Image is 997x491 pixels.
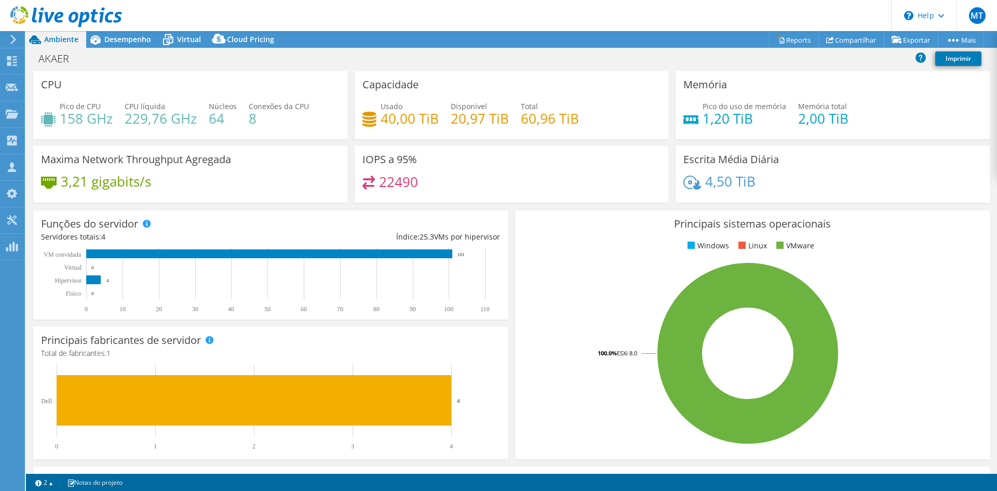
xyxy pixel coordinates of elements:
[64,264,82,271] text: Virtual
[598,349,617,357] tspan: 100.0%
[41,218,138,230] h3: Funções do servidor
[91,291,94,296] text: 0
[28,476,60,489] a: 2
[703,101,786,111] span: Pico do uso de memória
[617,349,637,357] tspan: ESXi 8.0
[119,306,126,313] text: 10
[249,101,309,111] span: Conexões da CPU
[60,101,101,111] span: Pico de CPU
[969,7,986,24] span: MT
[683,79,727,90] h3: Memória
[683,154,779,165] h3: Escrita Média Diária
[457,252,465,257] text: 101
[106,348,111,358] span: 1
[249,113,309,124] h4: 8
[703,113,786,124] h4: 1,20 TiB
[101,232,105,242] span: 4
[451,113,509,124] h4: 20,97 TiB
[61,176,151,187] h4: 3,21 gigabits/s
[156,306,162,313] text: 20
[177,34,201,44] span: Virtual
[41,231,271,243] div: Servidores totais:
[228,306,234,313] text: 40
[192,306,198,313] text: 30
[450,443,453,450] text: 4
[125,101,165,111] span: CPU líquida
[271,231,500,243] div: Índice: VMs por hipervisor
[104,34,151,44] span: Desempenho
[85,306,88,313] text: 0
[154,443,157,450] text: 1
[252,443,255,450] text: 2
[106,278,109,283] text: 4
[521,113,579,124] h4: 60,96 TiB
[60,113,113,124] h4: 158 GHz
[938,32,984,48] a: Mais
[935,51,981,66] a: Imprimir
[379,176,418,188] h4: 22490
[798,113,848,124] h4: 2,00 TiB
[480,306,490,313] text: 110
[125,113,197,124] h4: 229,76 GHz
[381,113,439,124] h4: 40,00 TiB
[457,397,460,404] text: 4
[55,277,82,284] text: Hipervisor
[410,306,416,313] text: 90
[904,11,913,20] svg: \n
[41,348,500,359] h4: Total de fabricantes:
[362,154,417,165] h3: IOPS a 95%
[66,290,81,297] tspan: Físico
[55,443,58,450] text: 0
[209,101,237,111] span: Núcleos
[381,101,402,111] span: Usado
[41,79,62,90] h3: CPU
[351,443,354,450] text: 3
[444,306,453,313] text: 100
[41,397,52,405] text: Dell
[44,251,81,258] text: VM convidada
[818,32,884,48] a: Compartilhar
[705,176,756,187] h4: 4,50 TiB
[264,306,271,313] text: 50
[373,306,380,313] text: 80
[301,306,307,313] text: 60
[44,34,78,44] span: Ambiente
[521,101,538,111] span: Total
[209,113,237,124] h4: 64
[41,335,201,346] h3: Principais fabricantes de servidor
[34,53,85,64] h1: AKAER
[798,101,847,111] span: Memória total
[523,218,982,230] h3: Principais sistemas operacionais
[41,154,231,165] h3: Maxima Network Throughput Agregada
[736,240,767,251] li: Linux
[884,32,938,48] a: Exportar
[227,34,274,44] span: Cloud Pricing
[769,32,819,48] a: Reports
[420,232,434,242] span: 25.3
[60,476,130,489] a: Notas do projeto
[337,306,343,313] text: 70
[685,240,729,251] li: Windows
[91,265,94,270] text: 0
[451,101,487,111] span: Disponível
[774,240,814,251] li: VMware
[362,79,419,90] h3: Capacidade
